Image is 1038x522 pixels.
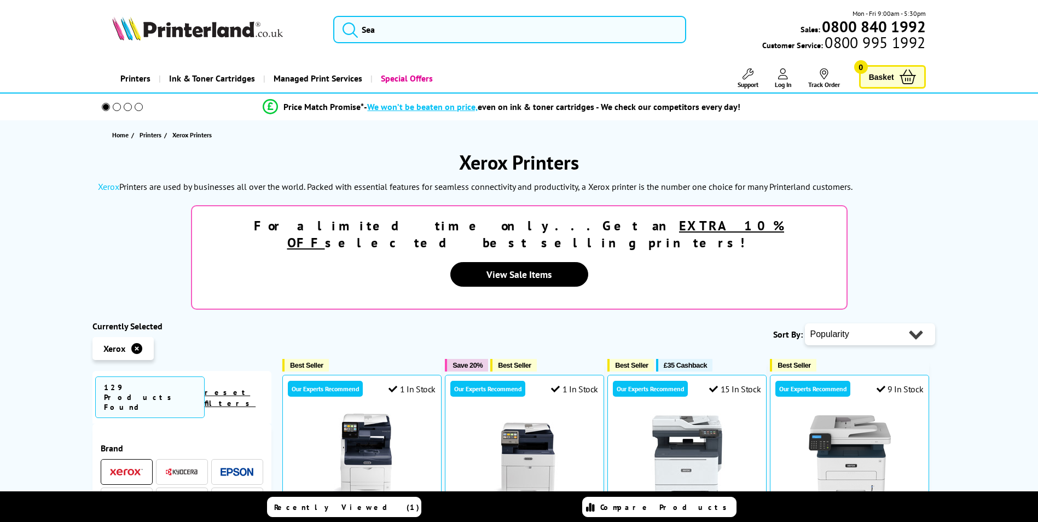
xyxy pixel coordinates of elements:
span: Ink & Toner Cartridges [169,65,255,92]
span: Log In [775,80,792,89]
span: Save 20% [453,361,483,369]
a: Kyocera [165,465,198,479]
a: Recently Viewed (1) [267,497,421,517]
img: Kyocera [165,468,198,476]
button: Best Seller [490,359,537,372]
u: EXTRA 10% OFF [287,217,785,251]
span: Support [738,80,758,89]
a: Xerox B225 [809,487,891,498]
button: Best Seller [282,359,329,372]
span: We won’t be beaten on price, [367,101,478,112]
span: Mon - Fri 9:00am - 5:30pm [853,8,926,19]
span: 129 Products Found [95,376,205,418]
button: Save 20% [445,359,488,372]
img: Xerox VersaLink C405DN [321,414,403,496]
a: 0800 840 1992 [820,21,926,32]
a: Xerox [110,465,143,479]
a: Compare Products [582,497,737,517]
span: Best Seller [615,361,648,369]
span: Compare Products [600,502,733,512]
img: Printerland Logo [112,16,283,40]
span: Printers [140,129,161,141]
span: Basket [869,69,894,84]
li: modal_Promise [87,97,917,117]
a: Basket 0 [859,65,926,89]
b: 0800 840 1992 [822,16,926,37]
img: Xerox [110,468,143,476]
div: 1 In Stock [551,384,598,395]
span: 0 [854,60,868,74]
div: 9 In Stock [877,384,924,395]
strong: For a limited time only...Get an selected best selling printers! [254,217,784,251]
span: Price Match Promise* [283,101,364,112]
a: Xerox [98,181,119,192]
a: Ink & Toner Cartridges [159,65,263,92]
a: Home [112,129,131,141]
img: Xerox C325 [646,414,728,496]
span: Brand [101,443,264,454]
p: Printers are used by businesses all over the world. Packed with essential features for seamless c... [98,181,853,192]
span: Xerox [103,343,125,354]
a: Printerland Logo [112,16,320,43]
a: View Sale Items [450,262,588,287]
h1: Xerox Printers [92,149,946,175]
a: Special Offers [370,65,441,92]
span: Recently Viewed (1) [274,502,420,512]
span: £35 Cashback [664,361,707,369]
span: Best Seller [778,361,811,369]
div: 15 In Stock [709,384,761,395]
a: reset filters [205,387,256,408]
div: Our Experts Recommend [450,381,525,397]
span: Best Seller [290,361,323,369]
a: Support [738,68,758,89]
button: Best Seller [607,359,654,372]
a: Xerox WorkCentre 6515DNI [484,487,566,498]
a: Xerox C325 [646,487,728,498]
button: £35 Cashback [656,359,712,372]
a: Printers [112,65,159,92]
a: Epson [221,465,253,479]
a: Managed Print Services [263,65,370,92]
input: Sea [333,16,686,43]
div: Our Experts Recommend [613,381,688,397]
span: Xerox Printers [172,131,212,139]
div: Currently Selected [92,321,272,332]
span: 0800 995 1992 [823,37,925,48]
button: Best Seller [770,359,816,372]
img: Epson [221,468,253,476]
a: Xerox VersaLink C405DN [321,487,403,498]
a: Printers [140,129,164,141]
img: Xerox B225 [809,414,891,496]
span: Best Seller [498,361,531,369]
img: Xerox WorkCentre 6515DNI [484,414,566,496]
a: Log In [775,68,792,89]
a: Track Order [808,68,840,89]
div: Our Experts Recommend [288,381,363,397]
div: 1 In Stock [388,384,436,395]
span: Customer Service: [762,37,925,50]
div: Our Experts Recommend [775,381,850,397]
span: Sales: [801,24,820,34]
span: Sort By: [773,329,803,340]
div: - even on ink & toner cartridges - We check our competitors every day! [364,101,740,112]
